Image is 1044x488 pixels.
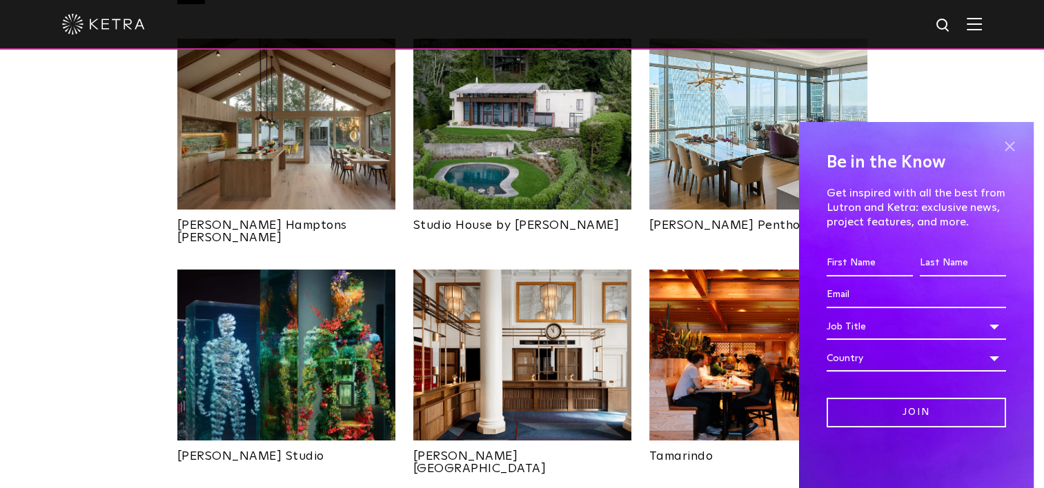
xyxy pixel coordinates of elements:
[827,250,913,276] input: First Name
[413,440,631,475] a: [PERSON_NAME][GEOGRAPHIC_DATA]
[413,210,631,232] a: Studio House by [PERSON_NAME]
[413,39,631,210] img: An aerial view of Olson Kundig's Studio House in Seattle
[649,440,867,462] a: Tamarindo
[827,282,1006,308] input: Email
[827,150,1006,176] h4: Be in the Know
[920,250,1006,276] input: Last Name
[413,270,631,440] img: New-Project-Page-hero-(3x)_0027_0010_RiggsHotel_01_20_20_LARGE
[827,186,1006,229] p: Get inspired with all the best from Lutron and Ketra: exclusive news, project features, and more.
[827,398,1006,427] input: Join
[177,270,395,440] img: Dustin_Yellin_Ketra_Web-03-1
[177,440,395,462] a: [PERSON_NAME] Studio
[935,17,952,34] img: search icon
[967,17,982,30] img: Hamburger%20Nav.svg
[177,39,395,210] img: Project_Landing_Thumbnail-2021
[649,39,867,210] img: Project_Landing_Thumbnail-2022smaller
[62,14,145,34] img: ketra-logo-2019-white
[827,345,1006,372] div: Country
[649,270,867,440] img: New-Project-Page-hero-(3x)_0002_TamarindoRestaurant-0001-LizKuball-HighRes
[177,210,395,244] a: [PERSON_NAME] Hamptons [PERSON_NAME]
[649,210,867,232] a: [PERSON_NAME] Penthouse
[827,314,1006,340] div: Job Title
